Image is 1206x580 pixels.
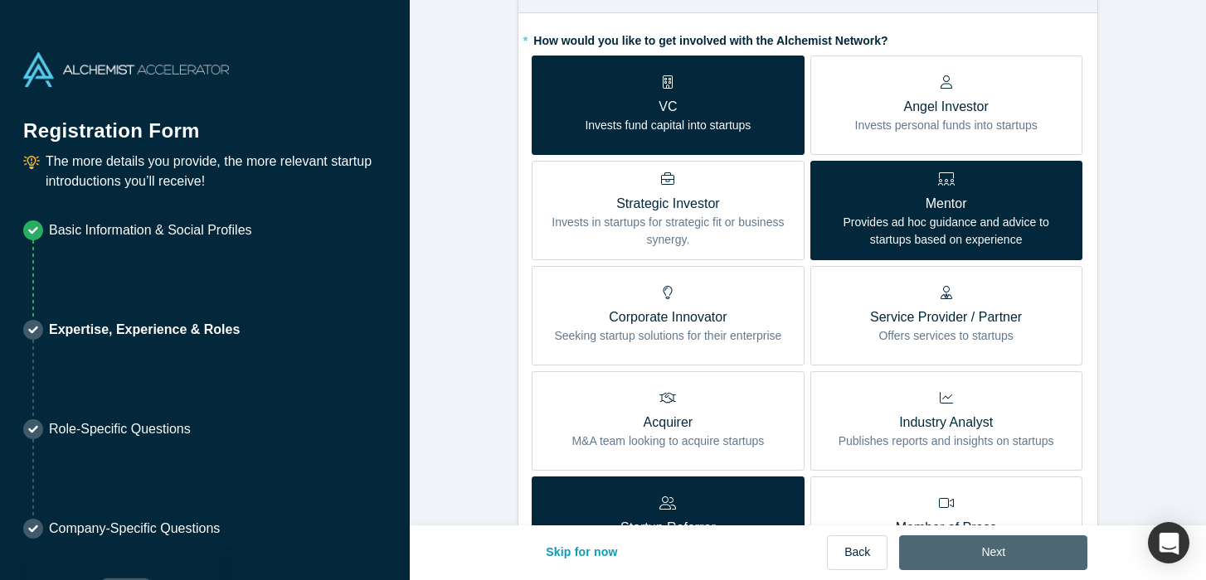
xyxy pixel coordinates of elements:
p: Offers services to startups [870,327,1022,345]
p: Expertise, Experience & Roles [49,320,240,340]
p: Invests fund capital into startups [585,117,751,134]
label: How would you like to get involved with the Alchemist Network? [532,27,1084,50]
p: M&A team looking to acquire startups [571,433,764,450]
img: Alchemist Accelerator Logo [23,52,229,87]
p: Mentor [823,194,1070,214]
p: Basic Information & Social Profiles [49,220,252,240]
p: Invests in startups for strategic fit or business synergy. [544,214,791,249]
p: Industry Analyst [839,413,1054,433]
p: Startup Referrer [594,518,742,538]
button: Next [899,535,1087,570]
p: Company-Specific Questions [49,519,220,539]
p: The more details you provide, the more relevant startup introductions you’ll receive! [46,152,387,191]
p: Provides ad hoc guidance and advice to startups based on experience [823,214,1070,249]
p: Invests personal funds into startups [855,117,1038,134]
p: Member of Press [893,518,999,538]
p: Acquirer [571,413,764,433]
p: Seeking startup solutions for their enterprise [554,327,781,345]
button: Back [827,535,887,570]
p: VC [585,97,751,117]
h1: Registration Form [23,99,387,146]
p: Publishes reports and insights on startups [839,433,1054,450]
p: Strategic Investor [544,194,791,214]
p: Corporate Innovator [554,307,781,327]
p: Service Provider / Partner [870,307,1022,327]
p: Angel Investor [855,97,1038,117]
p: Role-Specific Questions [49,419,191,439]
button: Skip for now [528,535,635,570]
